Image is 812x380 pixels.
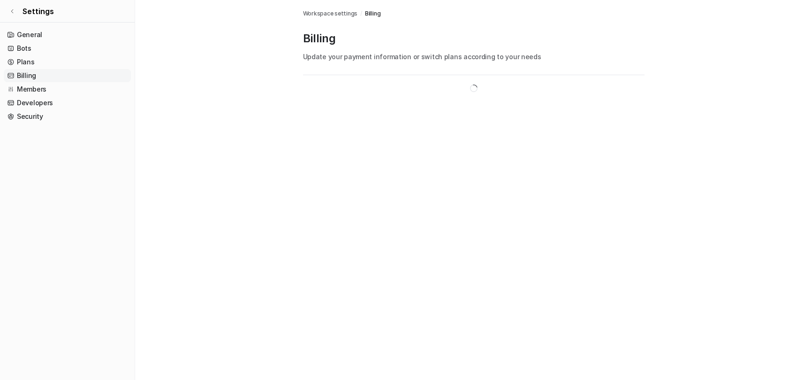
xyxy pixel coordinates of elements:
a: Developers [4,96,131,109]
a: Bots [4,42,131,55]
a: Billing [365,9,380,18]
a: Plans [4,55,131,69]
a: General [4,28,131,41]
p: Billing [303,31,645,46]
a: Billing [4,69,131,82]
a: Members [4,83,131,96]
span: / [360,9,362,18]
a: Workspace settings [303,9,358,18]
a: Security [4,110,131,123]
span: Settings [23,6,54,17]
p: Update your payment information or switch plans according to your needs [303,52,645,62]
